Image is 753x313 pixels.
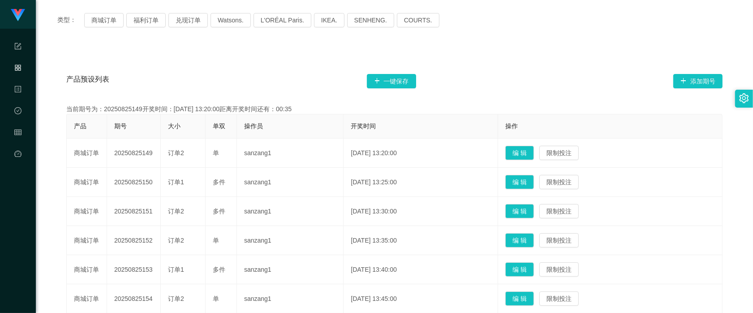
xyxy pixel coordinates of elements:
[397,13,439,27] button: COURTS.
[314,13,344,27] button: IKEA.
[344,139,498,168] td: [DATE] 13:20:00
[67,139,107,168] td: 商城订单
[539,204,579,218] button: 限制投注
[67,197,107,226] td: 商城订单
[67,226,107,255] td: 商城订单
[74,122,86,130] span: 产品
[168,237,184,244] span: 订单2
[84,13,124,27] button: 商城订单
[107,168,161,197] td: 20250825150
[539,175,579,189] button: 限制投注
[505,291,534,306] button: 编 辑
[344,168,498,197] td: [DATE] 13:25:00
[107,226,161,255] td: 20250825152
[539,146,579,160] button: 限制投注
[67,168,107,197] td: 商城订单
[539,291,579,306] button: 限制投注
[539,262,579,277] button: 限制投注
[14,39,22,57] i: 图标: form
[237,226,344,255] td: sanzang1
[213,122,225,130] span: 单双
[344,226,498,255] td: [DATE] 13:35:00
[213,208,225,215] span: 多件
[213,295,219,302] span: 单
[14,125,22,143] i: 图标: table
[539,233,579,248] button: 限制投注
[347,13,394,27] button: SENHENG.
[505,262,534,277] button: 编 辑
[14,43,22,123] span: 系统配置
[14,103,22,121] i: 图标: check-circle-o
[168,178,184,186] span: 订单1
[168,266,184,273] span: 订单1
[505,204,534,218] button: 编 辑
[14,86,22,166] span: 内容中心
[14,129,22,209] span: 会员管理
[505,122,518,130] span: 操作
[739,93,749,103] i: 图标: setting
[213,149,219,156] span: 单
[57,13,84,27] span: 类型：
[107,139,161,168] td: 20250825149
[107,197,161,226] td: 20250825151
[237,139,344,168] td: sanzang1
[505,175,534,189] button: 编 辑
[66,74,109,88] span: 产品预设列表
[114,122,127,130] span: 期号
[244,122,263,130] span: 操作员
[14,60,22,78] i: 图标: appstore-o
[254,13,311,27] button: L'ORÉAL Paris.
[14,82,22,100] i: 图标: profile
[213,237,219,244] span: 单
[14,65,22,144] span: 产品管理
[344,197,498,226] td: [DATE] 13:30:00
[14,108,22,187] span: 数据中心
[168,122,181,130] span: 大小
[237,168,344,197] td: sanzang1
[344,255,498,284] td: [DATE] 13:40:00
[213,178,225,186] span: 多件
[66,104,723,114] div: 当前期号为：20250825149开奖时间：[DATE] 13:20:00距离开奖时间还有：00:35
[351,122,376,130] span: 开奖时间
[367,74,416,88] button: 图标: plus一键保存
[237,197,344,226] td: sanzang1
[211,13,251,27] button: Watsons.
[126,13,166,27] button: 福利订单
[505,146,534,160] button: 编 辑
[14,145,22,236] a: 图标: dashboard平台首页
[168,149,184,156] span: 订单2
[168,295,184,302] span: 订单2
[505,233,534,248] button: 编 辑
[107,255,161,284] td: 20250825153
[237,255,344,284] td: sanzang1
[168,208,184,215] span: 订单2
[67,255,107,284] td: 商城订单
[673,74,723,88] button: 图标: plus添加期号
[213,266,225,273] span: 多件
[11,9,25,22] img: logo.9652507e.png
[168,13,208,27] button: 兑现订单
